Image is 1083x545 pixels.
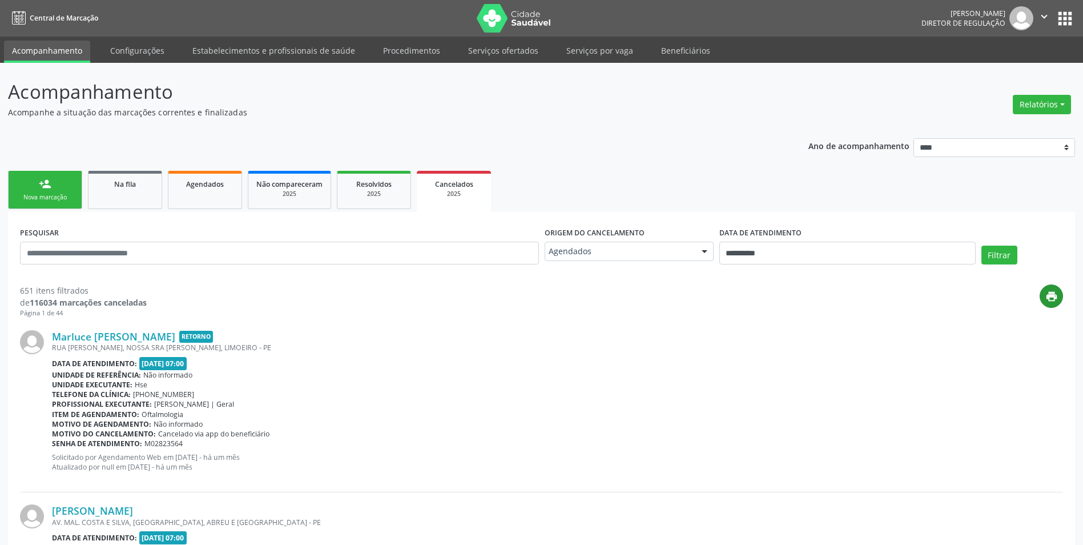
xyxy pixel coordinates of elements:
span: Cancelados [435,179,473,189]
b: Item de agendamento: [52,410,139,419]
span: M02823564 [144,439,183,448]
b: Telefone da clínica: [52,390,131,399]
label: PESQUISAR [20,224,59,242]
span: Retorno [179,331,213,343]
div: AV. MAL. COSTA E SILVA, [GEOGRAPHIC_DATA], ABREU E [GEOGRAPHIC_DATA] - PE [52,518,1063,527]
a: Serviços ofertados [460,41,546,61]
img: img [20,504,44,528]
p: Acompanhe a situação das marcações correntes e finalizadas [8,106,755,118]
span: Não informado [154,419,203,429]
div: RUA [PERSON_NAME], NOSSA SRA [PERSON_NAME], LIMOEIRO - PE [52,343,1063,352]
b: Senha de atendimento: [52,439,142,448]
img: img [20,330,44,354]
button: apps [1055,9,1075,29]
i: print [1045,290,1058,303]
a: Marluce [PERSON_NAME] [52,330,175,343]
b: Unidade executante: [52,380,132,390]
label: DATA DE ATENDIMENTO [719,224,802,242]
a: Serviços por vaga [558,41,641,61]
a: Acompanhamento [4,41,90,63]
p: Acompanhamento [8,78,755,106]
div: 2025 [256,190,323,198]
b: Motivo do cancelamento: [52,429,156,439]
div: [PERSON_NAME] [921,9,1005,18]
button:  [1033,6,1055,30]
b: Data de atendimento: [52,533,137,543]
div: 2025 [345,190,402,198]
a: Central de Marcação [8,9,98,27]
b: Data de atendimento: [52,359,137,368]
span: Não informado [143,370,192,380]
span: [PERSON_NAME] | Geral [154,399,234,409]
p: Solicitado por Agendamento Web em [DATE] - há um mês Atualizado por null em [DATE] - há um mês [52,452,1063,472]
a: Beneficiários [653,41,718,61]
span: Hse [135,380,147,390]
span: Na fila [114,179,136,189]
span: Diretor de regulação [921,18,1005,28]
b: Unidade de referência: [52,370,141,380]
div: 651 itens filtrados [20,284,147,296]
button: Relatórios [1013,95,1071,114]
span: Oftalmologia [142,410,183,419]
span: Resolvidos [356,179,392,189]
img: img [1009,6,1033,30]
button: Filtrar [981,246,1017,265]
a: [PERSON_NAME] [52,504,133,517]
span: Agendados [549,246,690,257]
a: Estabelecimentos e profissionais de saúde [184,41,363,61]
strong: 116034 marcações canceladas [30,297,147,308]
b: Motivo de agendamento: [52,419,151,429]
div: person_add [39,178,51,190]
span: Não compareceram [256,179,323,189]
span: Cancelado via app do beneficiário [158,429,269,439]
span: [DATE] 07:00 [139,357,187,370]
div: de [20,296,147,308]
label: Origem do cancelamento [545,224,645,242]
b: Profissional executante: [52,399,152,409]
span: Central de Marcação [30,13,98,23]
p: Ano de acompanhamento [808,138,909,153]
a: Procedimentos [375,41,448,61]
span: [PHONE_NUMBER] [133,390,194,399]
span: [DATE] 07:00 [139,531,187,544]
a: Configurações [102,41,172,61]
div: Nova marcação [17,193,74,202]
i:  [1038,10,1050,23]
div: 2025 [425,190,483,198]
span: Agendados [186,179,224,189]
button: print [1040,284,1063,308]
div: Página 1 de 44 [20,308,147,318]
